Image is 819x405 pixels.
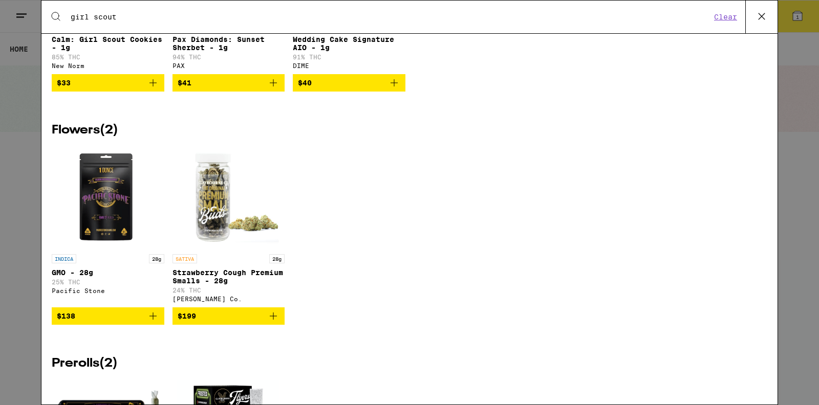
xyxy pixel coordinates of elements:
h2: Flowers ( 2 ) [52,124,767,137]
img: Claybourne Co. - Strawberry Cough Premium Smalls - 28g [177,147,279,249]
div: New Norm [52,62,164,69]
button: Add to bag [293,74,405,92]
div: [PERSON_NAME] Co. [173,296,285,302]
p: 85% THC [52,54,164,60]
p: Calm: Girl Scout Cookies - 1g [52,35,164,52]
button: Clear [711,12,740,21]
p: 94% THC [173,54,285,60]
button: Add to bag [52,307,164,325]
input: Search for products & categories [70,12,711,21]
p: 28g [149,254,164,263]
button: Add to bag [173,307,285,325]
h2: Prerolls ( 2 ) [52,357,767,370]
span: $138 [57,312,75,320]
p: 28g [269,254,285,263]
p: Strawberry Cough Premium Smalls - 28g [173,268,285,285]
span: $41 [178,79,191,87]
img: Pacific Stone - GMO - 28g [57,147,159,249]
span: $199 [178,312,196,320]
span: $33 [57,79,71,87]
p: GMO - 28g [52,268,164,277]
div: DIME [293,62,405,69]
p: INDICA [52,254,76,263]
p: 91% THC [293,54,405,60]
a: Open page for GMO - 28g from Pacific Stone [52,147,164,307]
div: PAX [173,62,285,69]
div: Pacific Stone [52,287,164,294]
p: Pax Diamonds: Sunset Sherbet - 1g [173,35,285,52]
p: 25% THC [52,279,164,285]
p: SATIVA [173,254,197,263]
p: 24% THC [173,287,285,294]
button: Add to bag [52,74,164,92]
span: $40 [298,79,312,87]
p: Wedding Cake Signature AIO - 1g [293,35,405,52]
a: Open page for Strawberry Cough Premium Smalls - 28g from Claybourne Co. [173,147,285,307]
button: Add to bag [173,74,285,92]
